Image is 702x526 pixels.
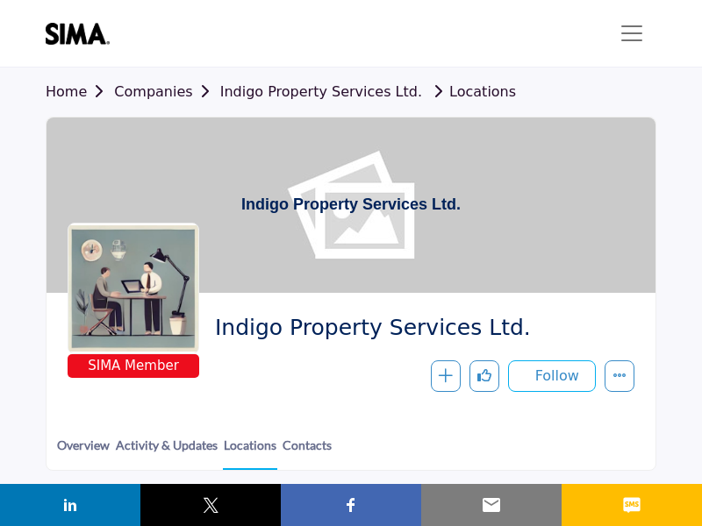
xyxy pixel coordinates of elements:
img: site Logo [46,23,118,45]
a: Companies [114,83,219,100]
a: Home [46,83,114,100]
button: More details [605,360,634,392]
a: Locations [223,436,277,470]
a: Locations [426,83,516,100]
button: Like [469,360,499,392]
h1: Indigo Property Services Ltd. [241,117,461,293]
button: Toggle navigation [607,16,656,51]
button: Follow [508,360,596,392]
a: Indigo Property Services Ltd. [220,83,422,100]
img: sms sharing button [621,494,642,515]
img: twitter sharing button [200,494,221,515]
a: Contacts [282,436,333,468]
img: facebook sharing button [340,494,362,515]
img: linkedin sharing button [60,494,81,515]
span: Indigo Property Services Ltd. [215,314,621,343]
a: Overview [56,436,111,468]
img: email sharing button [481,494,502,515]
span: SIMA Member [71,356,196,376]
a: Activity & Updates [115,436,218,468]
